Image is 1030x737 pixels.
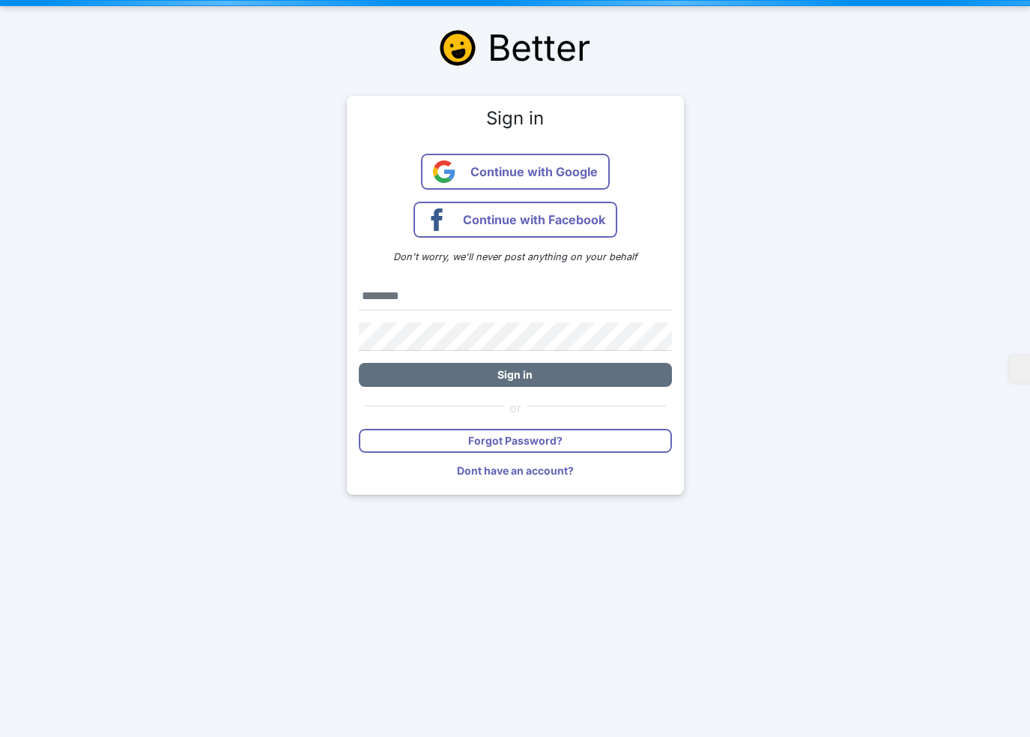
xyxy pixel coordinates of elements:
[470,154,598,190] span: Continue with Google
[359,459,672,483] button: Dont have an account?
[393,251,637,262] em: Don't worry, we'll never post anything on your behalf
[463,202,605,238] span: Continue with Facebook
[359,108,672,130] h4: Sign in
[421,154,610,190] button: Continue with Google
[425,208,448,231] img: Continue with Facebook
[413,202,617,238] button: Continue with Facebook
[433,160,455,183] img: Continue with Google
[434,15,596,81] a: Better
[359,363,672,387] button: Sign in
[359,429,672,453] button: Forgot Password?
[440,30,476,66] img: Better
[359,399,672,417] div: or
